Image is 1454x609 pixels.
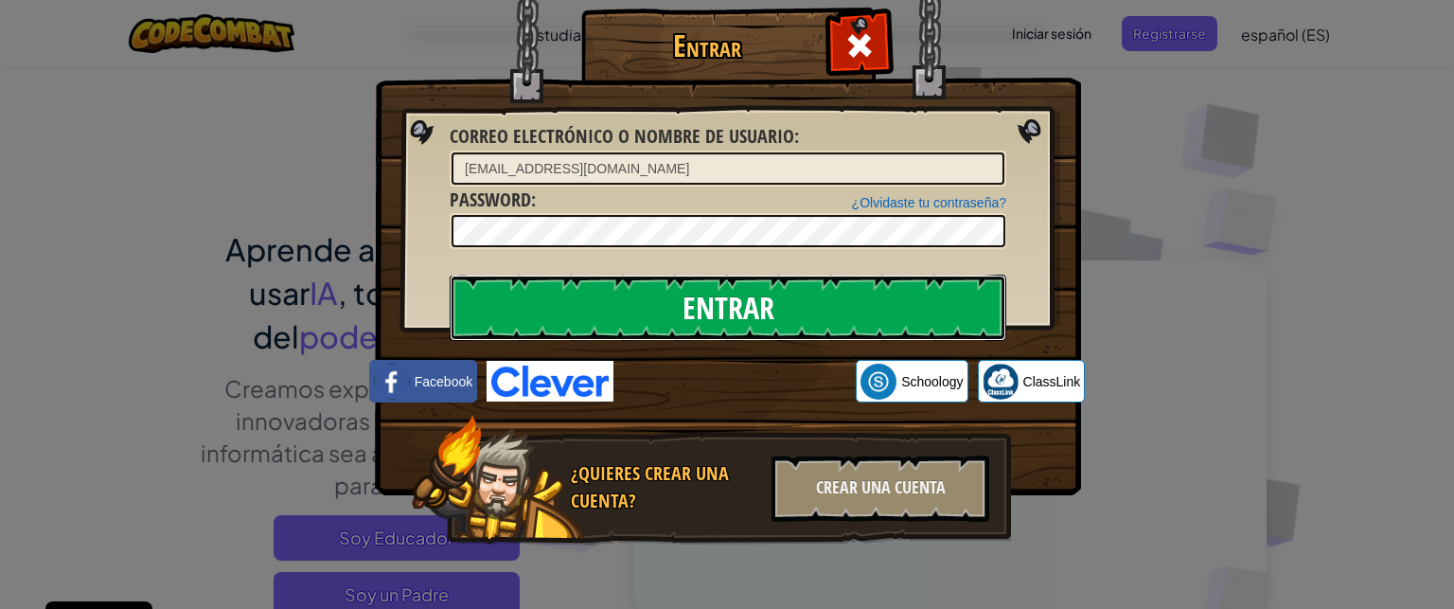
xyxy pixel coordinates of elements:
label: : [450,123,799,151]
span: Correo electrónico o nombre de usuario [450,123,794,149]
span: Schoology [901,372,963,391]
img: clever-logo-blue.png [487,361,613,402]
div: ¿Quieres crear una cuenta? [571,460,760,514]
img: schoology.png [860,364,896,400]
span: Facebook [415,372,472,391]
span: ClassLink [1023,372,1081,391]
iframe: Botó Inicia la sessió amb Google [613,361,856,403]
input: Entrar [450,275,1006,341]
img: facebook_small.png [374,364,410,400]
label: : [450,187,536,214]
div: Crear una cuenta [771,456,989,522]
a: ¿Olvidaste tu contraseña? [852,195,1006,210]
img: classlink-logo-small.png [983,364,1019,400]
h1: Entrar [586,29,827,63]
span: Password [450,187,531,212]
